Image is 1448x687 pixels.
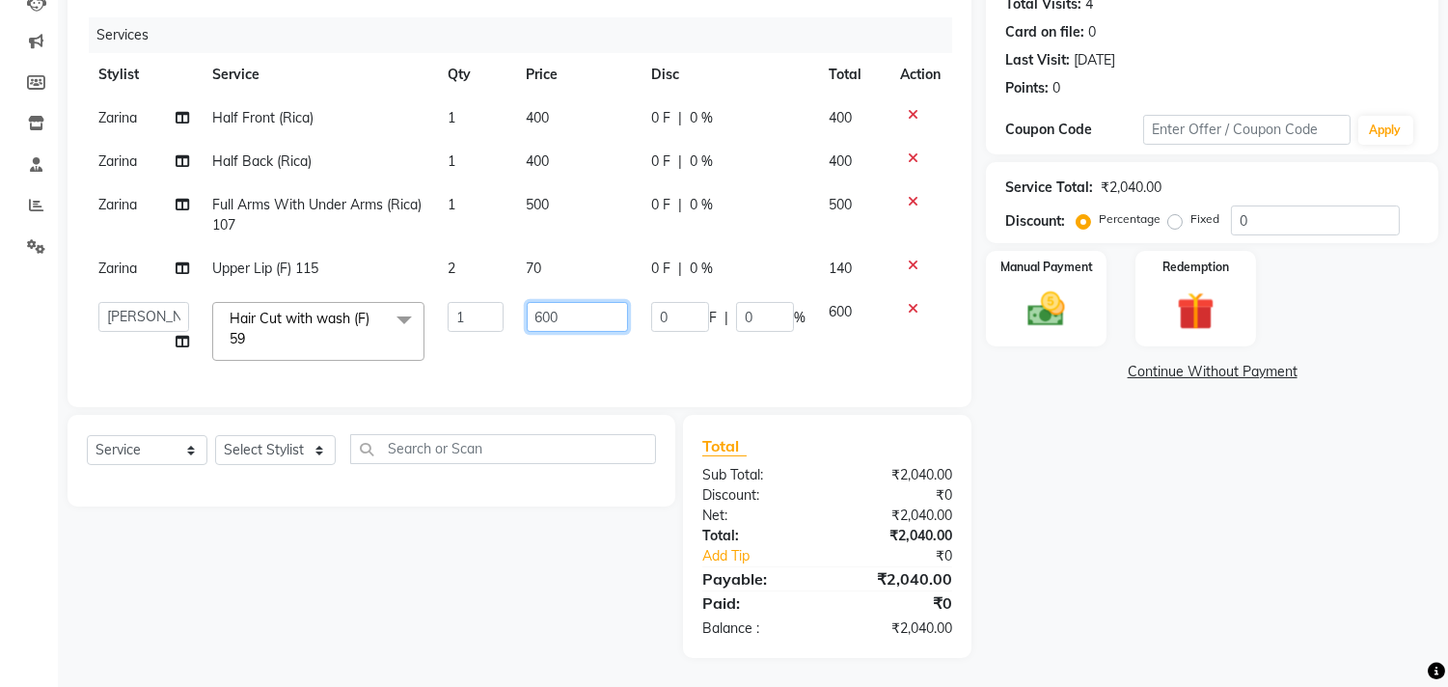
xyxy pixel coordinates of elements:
[230,310,369,347] span: Hair Cut with wash (F) 59
[828,465,968,485] div: ₹2,040.00
[688,506,828,526] div: Net:
[678,151,682,172] span: |
[1162,259,1229,276] label: Redemption
[817,53,888,96] th: Total
[89,17,967,53] div: Services
[688,465,828,485] div: Sub Total:
[1358,116,1413,145] button: Apply
[448,109,455,126] span: 1
[515,53,640,96] th: Price
[448,260,455,277] span: 2
[1074,50,1115,70] div: [DATE]
[212,109,314,126] span: Half Front (Rica)
[724,308,728,328] span: |
[1005,50,1070,70] div: Last Visit:
[1101,178,1161,198] div: ₹2,040.00
[688,526,828,546] div: Total:
[794,308,806,328] span: %
[688,485,828,506] div: Discount:
[201,53,436,96] th: Service
[527,196,550,213] span: 500
[888,53,952,96] th: Action
[678,259,682,279] span: |
[709,308,717,328] span: F
[829,196,852,213] span: 500
[87,53,201,96] th: Stylist
[1005,78,1049,98] div: Points:
[828,567,968,591] div: ₹2,040.00
[1005,211,1065,232] div: Discount:
[678,108,682,128] span: |
[1005,120,1143,140] div: Coupon Code
[212,260,318,277] span: Upper Lip (F) 115
[651,151,670,172] span: 0 F
[98,196,137,213] span: Zarina
[212,152,312,170] span: Half Back (Rica)
[829,152,852,170] span: 400
[1190,210,1219,228] label: Fixed
[829,260,852,277] span: 140
[688,618,828,639] div: Balance :
[1005,178,1093,198] div: Service Total:
[1005,22,1084,42] div: Card on file:
[690,108,713,128] span: 0 %
[1088,22,1096,42] div: 0
[1099,210,1161,228] label: Percentage
[690,259,713,279] span: 0 %
[828,485,968,506] div: ₹0
[640,53,817,96] th: Disc
[688,591,828,615] div: Paid:
[651,195,670,215] span: 0 F
[690,195,713,215] span: 0 %
[651,259,670,279] span: 0 F
[98,152,137,170] span: Zarina
[702,436,747,456] span: Total
[1143,115,1350,145] input: Enter Offer / Coupon Code
[651,108,670,128] span: 0 F
[1052,78,1060,98] div: 0
[828,618,968,639] div: ₹2,040.00
[829,109,852,126] span: 400
[690,151,713,172] span: 0 %
[448,152,455,170] span: 1
[829,303,852,320] span: 600
[828,526,968,546] div: ₹2,040.00
[828,506,968,526] div: ₹2,040.00
[527,260,542,277] span: 70
[448,196,455,213] span: 1
[990,362,1434,382] a: Continue Without Payment
[1165,288,1226,335] img: _gift.svg
[98,109,137,126] span: Zarina
[212,196,422,234] span: Full Arms With Under Arms (Rica) 107
[1016,288,1077,331] img: _cash.svg
[678,195,682,215] span: |
[436,53,514,96] th: Qty
[1000,259,1093,276] label: Manual Payment
[527,109,550,126] span: 400
[851,546,968,566] div: ₹0
[828,591,968,615] div: ₹0
[245,330,254,347] a: x
[527,152,550,170] span: 400
[98,260,137,277] span: Zarina
[688,546,851,566] a: Add Tip
[350,434,656,464] input: Search or Scan
[688,567,828,591] div: Payable:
